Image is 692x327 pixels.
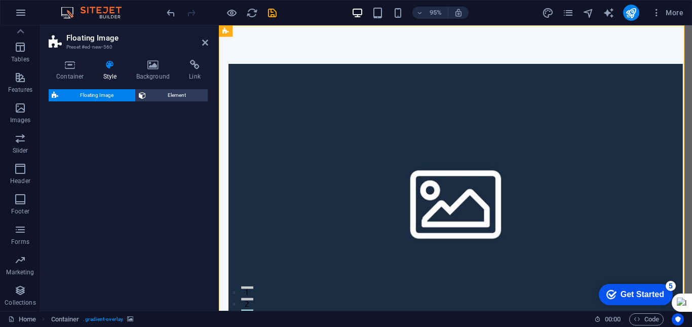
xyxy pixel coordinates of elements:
[625,7,637,19] i: Publish
[23,287,36,289] button: 2
[266,7,278,19] button: save
[672,313,684,325] button: Usercentrics
[10,116,31,124] p: Images
[23,275,36,277] button: 1
[246,7,258,19] i: Reload page
[623,5,639,21] button: publish
[165,7,177,19] button: undo
[603,7,615,19] button: text_generator
[23,299,36,302] button: 3
[136,89,208,101] button: Element
[225,7,238,19] button: Click here to leave preview mode and continue editing
[612,315,613,323] span: :
[605,313,621,325] span: 00 00
[30,11,73,20] div: Get Started
[8,5,82,26] div: Get Started 5 items remaining, 0% complete
[58,7,134,19] img: Editor Logo
[542,7,554,19] i: Design (Ctrl+Alt+Y)
[66,33,208,43] h2: Floating Image
[51,313,134,325] nav: breadcrumb
[13,147,28,155] p: Slider
[594,313,621,325] h6: Session time
[181,60,208,81] h4: Link
[6,268,34,276] p: Marketing
[49,60,96,81] h4: Container
[412,7,448,19] button: 95%
[96,60,129,81] h4: Style
[246,7,258,19] button: reload
[5,299,35,307] p: Collections
[127,316,133,322] i: This element contains a background
[75,2,85,12] div: 5
[51,313,80,325] span: Click to select. Double-click to edit
[8,313,36,325] a: Click to cancel selection. Double-click to open Pages
[11,207,29,215] p: Footer
[66,43,188,52] h3: Preset #ed-new-560
[562,7,574,19] button: pages
[651,8,683,18] span: More
[83,313,123,325] span: . gradient-overlay
[629,313,664,325] button: Code
[165,7,177,19] i: Undo: Add element (Ctrl+Z)
[11,238,29,246] p: Forms
[49,89,135,101] button: Floating Image
[129,60,182,81] h4: Background
[61,89,132,101] span: Floating Image
[266,7,278,19] i: Save (Ctrl+S)
[428,7,444,19] h6: 95%
[583,7,594,19] i: Navigator
[583,7,595,19] button: navigator
[11,55,29,63] p: Tables
[149,89,205,101] span: Element
[634,313,659,325] span: Code
[647,5,687,21] button: More
[542,7,554,19] button: design
[10,177,30,185] p: Header
[8,86,32,94] p: Features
